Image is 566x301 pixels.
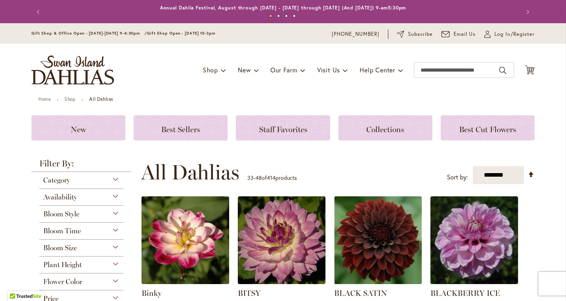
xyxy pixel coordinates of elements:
span: Availability [43,193,77,201]
img: BLACK SATIN [334,196,422,284]
a: BLACKBERRY ICE [430,278,518,286]
span: Subscribe [408,30,433,38]
span: New [238,66,251,74]
a: Home [39,96,51,102]
span: Bloom Time [43,227,81,235]
a: Best Sellers [134,115,228,140]
span: Our Farm [270,66,297,74]
img: BITSY [238,196,325,284]
button: Next [519,4,535,20]
a: Shop [64,96,75,102]
button: Previous [31,4,47,20]
a: Binky [141,288,162,298]
span: Bloom Style [43,210,79,218]
span: Flower Color [43,277,82,286]
span: 48 [255,174,262,181]
span: Gift Shop Open - [DATE] 10-3pm [147,31,215,36]
span: Collections [366,125,404,134]
span: 414 [267,174,276,181]
strong: All Dahlias [89,96,113,102]
p: - of products [247,172,297,184]
a: [PHONE_NUMBER] [332,30,379,38]
a: Staff Favorites [236,115,330,140]
button: 3 of 4 [285,15,288,17]
a: BLACK SATIN [334,288,387,298]
span: Help Center [360,66,395,74]
span: Best Cut Flowers [459,125,516,134]
span: New [71,125,86,134]
img: BLACKBERRY ICE [430,196,518,284]
a: store logo [31,55,114,85]
a: Binky [141,278,229,286]
span: Visit Us [317,66,340,74]
span: Category [43,176,70,185]
a: BITSY [238,278,325,286]
a: Log In/Register [484,30,535,38]
a: Best Cut Flowers [441,115,535,140]
a: Annual Dahlia Festival, August through [DATE] - [DATE] through [DATE] (And [DATE]) 9-am5:30pm [160,5,406,11]
span: Plant Height [43,260,82,269]
strong: Filter By: [31,159,131,172]
a: Collections [338,115,432,140]
button: 4 of 4 [293,15,296,17]
span: Shop [203,66,218,74]
span: Gift Shop & Office Open - [DATE]-[DATE] 9-4:30pm / [31,31,147,36]
span: Bloom Size [43,244,77,252]
img: Binky [141,196,229,284]
label: Sort by: [447,170,468,185]
span: 33 [247,174,254,181]
a: Subscribe [397,30,433,38]
span: Staff Favorites [259,125,307,134]
span: Email Us [454,30,476,38]
span: All Dahlias [141,161,239,184]
span: Best Sellers [161,125,200,134]
a: BLACK SATIN [334,278,422,286]
a: New [31,115,125,140]
span: Log In/Register [494,30,535,38]
a: BLACKBERRY ICE [430,288,500,298]
a: BITSY [238,288,261,298]
a: Email Us [441,30,476,38]
button: 1 of 4 [269,15,272,17]
button: 2 of 4 [277,15,280,17]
